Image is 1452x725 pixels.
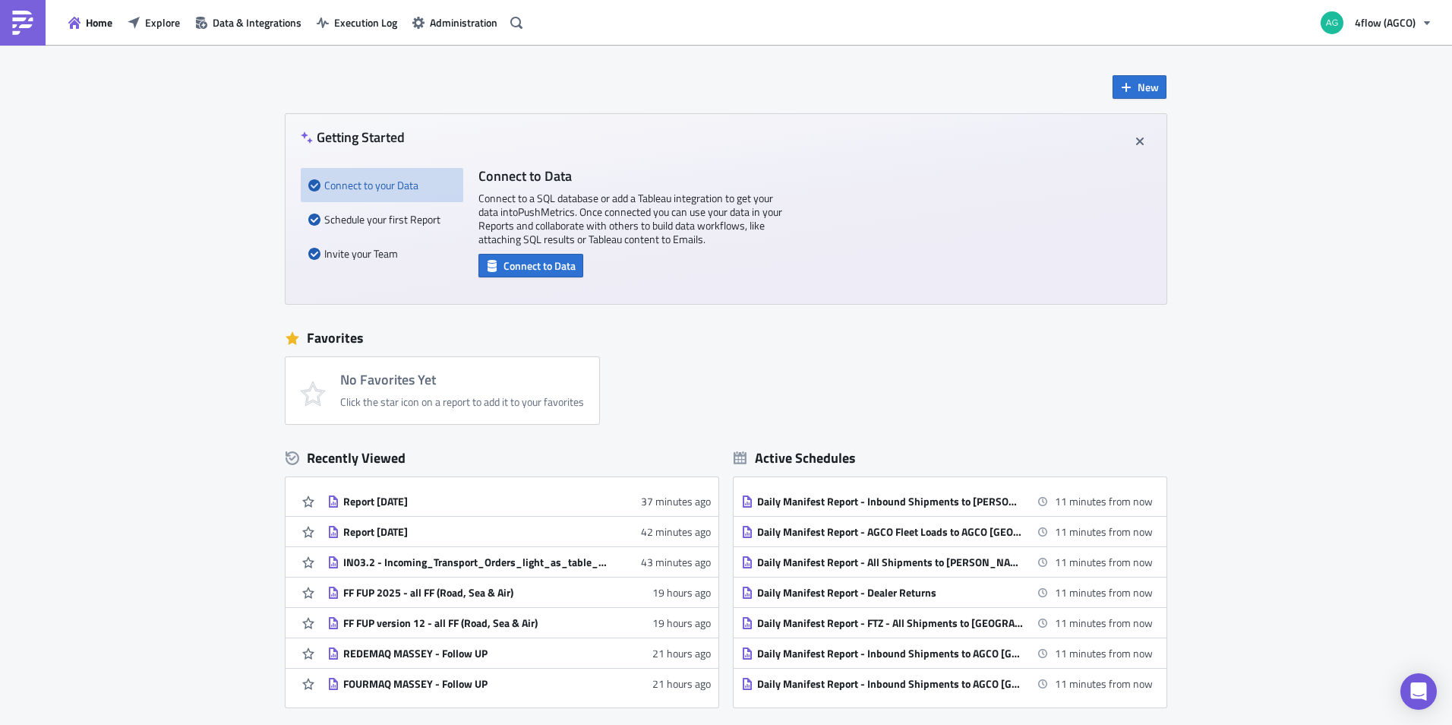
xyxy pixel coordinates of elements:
h4: No Favorites Yet [340,372,584,388]
button: Data & Integrations [188,11,309,34]
span: Explore [145,14,180,30]
span: Connect to Data [503,258,576,274]
time: 2025-09-11T11:06:48Z [641,524,711,540]
span: Data & Integrations [213,14,301,30]
a: Daily Manifest Report - AGCO Fleet Loads to AGCO [GEOGRAPHIC_DATA]11 minutes from now [741,517,1153,546]
div: Schedule your first Report [308,202,456,236]
div: FF FUP 2025 - all FF (Road, Sea & Air) [343,586,609,600]
a: FOURMAQ MASSEY - Follow UP21 hours ago [327,669,711,698]
img: PushMetrics [11,11,35,35]
a: Report [DATE]37 minutes ago [327,486,711,516]
h4: Getting Started [301,129,405,145]
div: Connect to your Data [308,168,456,202]
a: Daily Manifest Report - All Shipments to [PERSON_NAME] and AGCO [GEOGRAPHIC_DATA] - [GEOGRAPHIC_D... [741,547,1153,577]
div: Active Schedules [734,449,856,467]
div: Report [DATE] [343,525,609,539]
time: 2025-09-11T11:11:47Z [641,493,711,509]
h4: Connect to Data [478,168,782,184]
a: Connect to Data [478,256,583,272]
div: Daily Manifest Report - Inbound Shipments to AGCO [GEOGRAPHIC_DATA] - WEST [757,677,1023,691]
div: Click the star icon on a report to add it to your favorites [340,395,584,409]
div: Daily Manifest Report - AGCO Fleet Loads to AGCO [GEOGRAPHIC_DATA] [757,525,1023,539]
time: 2025-09-11 09:00 [1055,676,1153,692]
div: IN03.2 - Incoming_Transport_Orders_light_as_table_Report_CSV_BVS/GIMA, Daily (Mon - Thu), 0230 PM [343,556,609,569]
button: 4flow (AGCO) [1312,6,1441,40]
a: REDEMAQ MASSEY - Follow UP21 hours ago [327,638,711,668]
a: IN03.2 - Incoming_Transport_Orders_light_as_table_Report_CSV_BVS/GIMA, Daily (Mon - Thu), 0230 PM... [327,547,711,577]
div: Daily Manifest Report - Inbound Shipments to [PERSON_NAME][GEOGRAPHIC_DATA] [757,495,1023,508]
div: Daily Manifest Report - FTZ - All Shipments to [GEOGRAPHIC_DATA] and [GEOGRAPHIC_DATA] [757,616,1023,630]
button: Home [61,11,120,34]
time: 2025-09-10T17:05:12Z [652,615,711,631]
button: Execution Log [309,11,405,34]
button: Connect to Data [478,254,583,277]
div: Favorites [286,327,1166,350]
div: Recently Viewed [286,447,718,470]
img: Avatar [1319,10,1345,36]
a: FF FUP 2025 - all FF (Road, Sea & Air)19 hours ago [327,578,711,607]
button: Explore [120,11,188,34]
a: Daily Manifest Report - Inbound Shipments to [PERSON_NAME][GEOGRAPHIC_DATA]11 minutes from now [741,486,1153,516]
time: 2025-09-10T15:01:35Z [652,645,711,661]
time: 2025-09-11 09:00 [1055,524,1153,540]
a: Daily Manifest Report - Inbound Shipments to AGCO [GEOGRAPHIC_DATA] - WEST11 minutes from now [741,669,1153,698]
a: Daily Manifest Report - FTZ - All Shipments to [GEOGRAPHIC_DATA] and [GEOGRAPHIC_DATA]11 minutes ... [741,608,1153,638]
div: Invite your Team [308,236,456,271]
time: 2025-09-10T17:16:22Z [652,584,711,600]
time: 2025-09-11T11:05:45Z [641,554,711,570]
a: Daily Manifest Report - Dealer Returns11 minutes from now [741,578,1153,607]
div: Daily Manifest Report - All Shipments to [PERSON_NAME] and AGCO [GEOGRAPHIC_DATA] - [GEOGRAPHIC_D... [757,556,1023,569]
time: 2025-09-11 09:00 [1055,493,1153,509]
div: Report [DATE] [343,495,609,508]
button: New [1113,75,1166,99]
time: 2025-09-10T15:00:24Z [652,676,711,692]
span: Home [86,14,112,30]
button: Administration [405,11,505,34]
time: 2025-09-11 09:00 [1055,554,1153,570]
div: Open Intercom Messenger [1400,673,1437,710]
a: Report [DATE]42 minutes ago [327,517,711,546]
span: New [1138,79,1159,95]
p: Connect to a SQL database or add a Tableau integration to get your data into PushMetrics . Once c... [478,192,782,246]
div: REDEMAQ MASSEY - Follow UP [343,647,609,660]
span: Administration [430,14,497,30]
div: FOURMAQ MASSEY - Follow UP [343,677,609,691]
div: Daily Manifest Report - Dealer Returns [757,586,1023,600]
span: 4flow (AGCO) [1355,14,1416,30]
time: 2025-09-11 09:00 [1055,615,1153,631]
div: FF FUP version 12 - all FF (Road, Sea & Air) [343,616,609,630]
a: FF FUP version 12 - all FF (Road, Sea & Air)19 hours ago [327,608,711,638]
span: Execution Log [334,14,397,30]
time: 2025-09-11 09:00 [1055,645,1153,661]
a: Daily Manifest Report - Inbound Shipments to AGCO [GEOGRAPHIC_DATA]11 minutes from now [741,638,1153,668]
time: 2025-09-11 09:00 [1055,584,1153,600]
div: Daily Manifest Report - Inbound Shipments to AGCO [GEOGRAPHIC_DATA] [757,647,1023,660]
